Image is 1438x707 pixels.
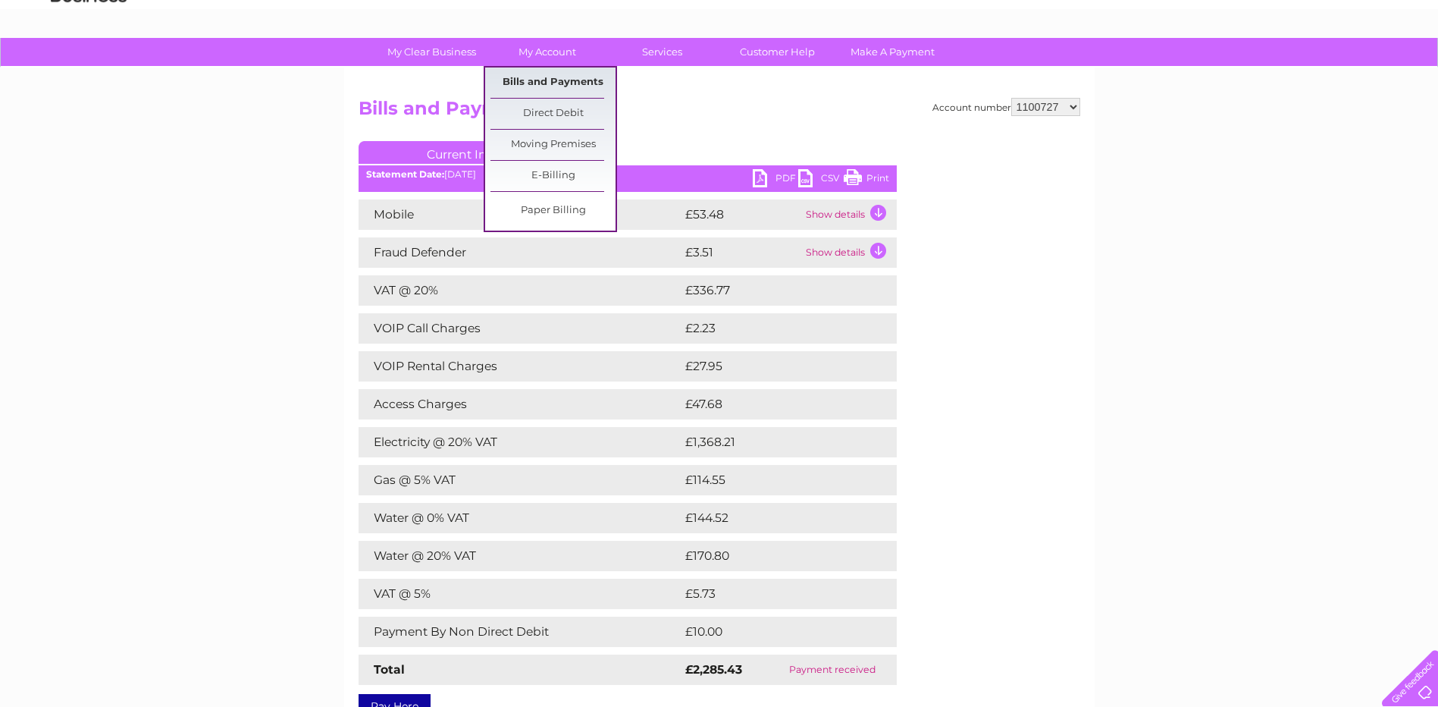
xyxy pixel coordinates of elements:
[681,541,869,571] td: £170.80
[1252,64,1297,76] a: Telecoms
[359,351,681,382] td: VOIP Rental Charges
[359,427,681,457] td: Electricity @ 20% VAT
[802,200,897,230] td: Show details
[681,200,802,230] td: £53.48
[359,275,681,306] td: VAT @ 20%
[490,130,616,160] a: Moving Premises
[359,237,681,268] td: Fraud Defender
[484,38,609,66] a: My Account
[769,655,897,685] td: Payment received
[359,200,681,230] td: Mobile
[359,503,681,533] td: Water @ 0% VAT
[359,169,897,180] div: [DATE]
[685,662,742,677] strong: £2,285.43
[359,98,1080,127] h2: Bills and Payments
[681,579,861,609] td: £5.73
[1337,64,1374,76] a: Contact
[374,662,405,677] strong: Total
[359,465,681,495] td: Gas @ 5% VAT
[681,351,866,382] td: £27.95
[600,38,725,66] a: Services
[1306,64,1328,76] a: Blog
[715,38,840,66] a: Customer Help
[490,196,616,226] a: Paper Billing
[681,389,866,419] td: £47.68
[681,427,872,457] td: £1,368.21
[490,68,616,98] a: Bills and Payments
[932,98,1080,116] div: Account number
[50,39,127,86] img: logo.png
[359,313,681,344] td: VOIP Call Charges
[1171,64,1200,76] a: Water
[369,38,494,66] a: My Clear Business
[844,169,889,191] a: Print
[359,389,681,419] td: Access Charges
[681,237,802,268] td: £3.51
[681,465,867,495] td: £114.55
[830,38,955,66] a: Make A Payment
[359,141,586,164] a: Current Invoice
[681,275,869,306] td: £336.77
[1209,64,1242,76] a: Energy
[1388,64,1424,76] a: Log out
[1152,8,1257,27] a: 0333 014 3131
[366,168,444,180] b: Statement Date:
[681,617,866,647] td: £10.00
[362,8,1078,74] div: Clear Business is a trading name of Verastar Limited (registered in [GEOGRAPHIC_DATA] No. 3667643...
[681,503,869,533] td: £144.52
[490,161,616,191] a: E-Billing
[359,541,681,571] td: Water @ 20% VAT
[798,169,844,191] a: CSV
[359,579,681,609] td: VAT @ 5%
[753,169,798,191] a: PDF
[681,313,861,344] td: £2.23
[802,237,897,268] td: Show details
[490,99,616,129] a: Direct Debit
[359,617,681,647] td: Payment By Non Direct Debit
